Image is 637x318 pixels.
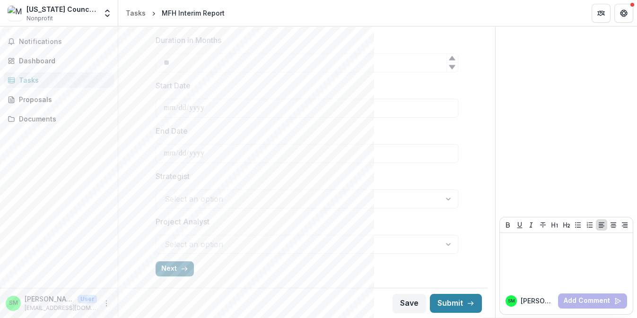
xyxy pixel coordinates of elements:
div: Proposals [19,95,106,104]
p: [PERSON_NAME] [521,296,554,306]
p: Start Date [156,80,191,91]
a: Tasks [122,6,149,20]
button: Next [156,261,194,276]
a: Documents [4,111,114,127]
button: Save [393,294,426,313]
div: Tasks [126,8,146,18]
p: [EMAIL_ADDRESS][DOMAIN_NAME] [25,304,97,312]
button: More [101,298,112,309]
button: Bullet List [572,219,584,231]
button: Bold [502,219,514,231]
p: User [78,295,97,303]
span: Nonprofit [26,14,53,23]
button: Ordered List [584,219,595,231]
button: Add Comment [558,293,627,309]
button: Partners [592,4,611,23]
button: Heading 2 [561,219,572,231]
button: Open entity switcher [101,4,114,23]
div: Dashboard [19,56,106,66]
p: Duration in Months [156,34,221,46]
div: MFH Interim Report [162,8,225,18]
button: Align Right [619,219,630,231]
p: Project Analyst [156,216,209,227]
p: [PERSON_NAME] [25,294,74,304]
a: Proposals [4,92,114,107]
button: Underline [514,219,525,231]
a: Tasks [4,72,114,88]
a: Dashboard [4,53,114,69]
div: Stacy Morse [9,300,18,306]
span: Notifications [19,38,110,46]
nav: breadcrumb [122,6,228,20]
button: Heading 1 [549,219,560,231]
button: Align Center [608,219,619,231]
button: Notifications [4,34,114,49]
p: End Date [156,125,188,137]
div: Documents [19,114,106,124]
button: Submit [430,294,482,313]
div: [US_STATE] Council On Aging [26,4,97,14]
div: Tasks [19,75,106,85]
button: Strike [537,219,549,231]
button: Italicize [525,219,537,231]
div: Stacy Morse [508,299,515,303]
img: Missouri Council On Aging [8,6,23,21]
p: Strategist [156,171,190,182]
button: Align Left [596,219,607,231]
button: Get Help [614,4,633,23]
